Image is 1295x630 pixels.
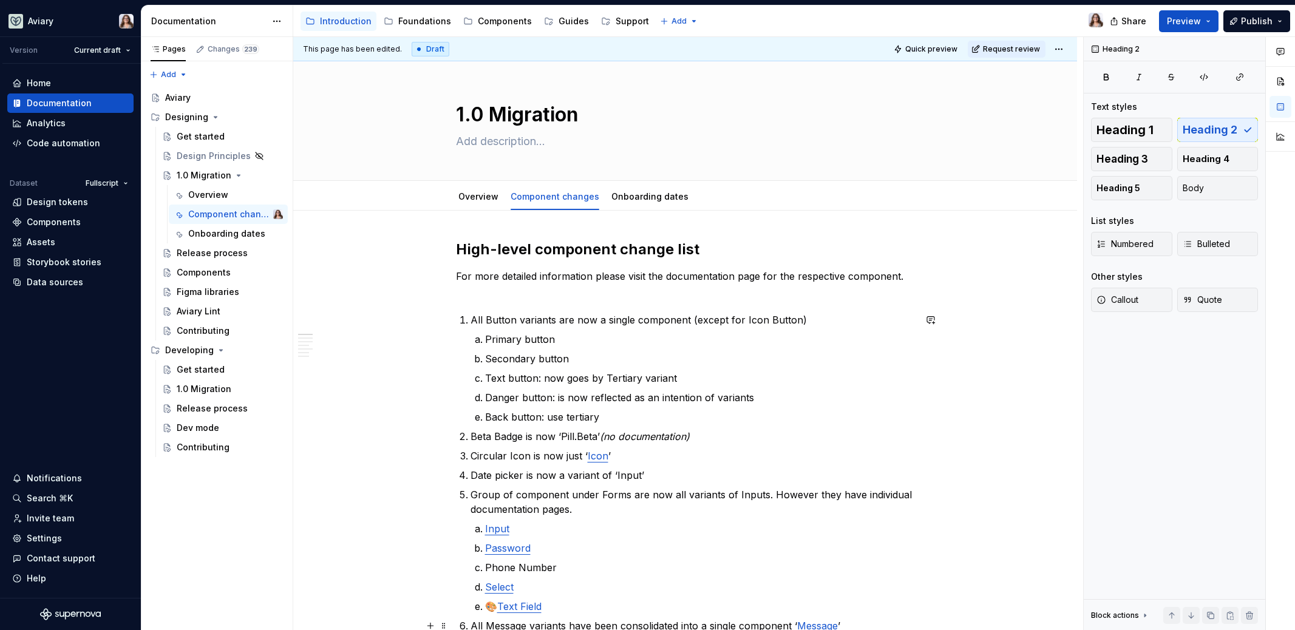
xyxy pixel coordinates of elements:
[273,209,283,219] img: Brittany Hogg
[1091,147,1172,171] button: Heading 3
[177,383,231,395] div: 1.0 Migration
[27,512,74,524] div: Invite team
[2,8,138,34] button: AviaryBrittany Hogg
[671,16,687,26] span: Add
[600,430,690,442] em: (no documentation)
[169,224,288,243] a: Onboarding dates
[27,216,81,228] div: Components
[1091,176,1172,200] button: Heading 5
[28,15,53,27] div: Aviary
[1096,182,1140,194] span: Heading 5
[596,12,654,31] a: Support
[7,113,134,133] a: Analytics
[485,542,531,554] a: Password
[485,390,915,405] p: Danger button: is now reflected as an intention of variants
[1091,607,1150,624] div: Block actions
[27,77,51,89] div: Home
[456,240,915,259] h2: High-level component change list
[177,169,231,181] div: 1.0 Migration
[485,351,915,366] p: Secondary button
[157,399,288,418] a: Release process
[485,560,915,575] p: Phone Number
[905,44,957,54] span: Quick preview
[27,97,92,109] div: Documentation
[7,509,134,528] a: Invite team
[1159,10,1219,32] button: Preview
[1096,238,1154,250] span: Numbered
[616,15,649,27] div: Support
[169,185,288,205] a: Overview
[157,438,288,457] a: Contributing
[157,166,288,185] a: 1.0 Migration
[27,276,83,288] div: Data sources
[151,44,186,54] div: Pages
[1096,124,1154,136] span: Heading 1
[27,472,82,484] div: Notifications
[7,134,134,153] a: Code automation
[146,88,288,107] a: Aviary
[7,212,134,232] a: Components
[157,418,288,438] a: Dev mode
[177,130,225,143] div: Get started
[27,117,66,129] div: Analytics
[1183,153,1229,165] span: Heading 4
[157,127,288,146] a: Get started
[157,282,288,302] a: Figma libraries
[7,529,134,548] a: Settings
[27,552,95,564] div: Contact support
[471,429,915,444] p: Beta Badge is now ‘Pill.Beta’
[27,256,101,268] div: Storybook stories
[456,269,915,298] p: For more detailed information please visit the documentation page for the respective component.
[157,379,288,399] a: 1.0 Migration
[177,325,229,337] div: Contributing
[157,146,288,166] a: Design Principles
[611,191,688,202] a: Onboarding dates
[968,41,1045,58] button: Request review
[478,15,532,27] div: Components
[80,175,134,192] button: Fullscript
[27,137,100,149] div: Code automation
[607,183,693,209] div: Onboarding dates
[157,243,288,263] a: Release process
[983,44,1040,54] span: Request review
[177,402,248,415] div: Release process
[177,422,219,434] div: Dev mode
[1241,15,1273,27] span: Publish
[303,44,402,54] span: This page has been edited.
[301,12,376,31] a: Introduction
[539,12,594,31] a: Guides
[208,44,259,54] div: Changes
[1096,294,1138,306] span: Callout
[146,107,288,127] div: Designing
[1091,118,1172,142] button: Heading 1
[379,12,456,31] a: Foundations
[27,572,46,584] div: Help
[40,608,101,620] svg: Supernova Logo
[1091,232,1172,256] button: Numbered
[471,449,915,463] p: Circular Icon is now just ‘ ’
[1091,215,1134,227] div: List styles
[157,302,288,321] a: Aviary Lint
[177,286,239,298] div: Figma libraries
[27,236,55,248] div: Assets
[7,93,134,113] a: Documentation
[511,191,599,202] a: Component changes
[485,332,915,347] p: Primary button
[458,12,537,31] a: Components
[1177,176,1259,200] button: Body
[1223,10,1290,32] button: Publish
[7,469,134,488] button: Notifications
[7,549,134,568] button: Contact support
[86,178,118,188] span: Fullscript
[1177,232,1259,256] button: Bulleted
[157,360,288,379] a: Get started
[1167,15,1201,27] span: Preview
[188,228,265,240] div: Onboarding dates
[485,371,915,385] p: Text button: now goes by Tertiary variant
[1121,15,1146,27] span: Share
[1183,294,1222,306] span: Quote
[1091,101,1137,113] div: Text styles
[1104,10,1154,32] button: Share
[454,183,503,209] div: Overview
